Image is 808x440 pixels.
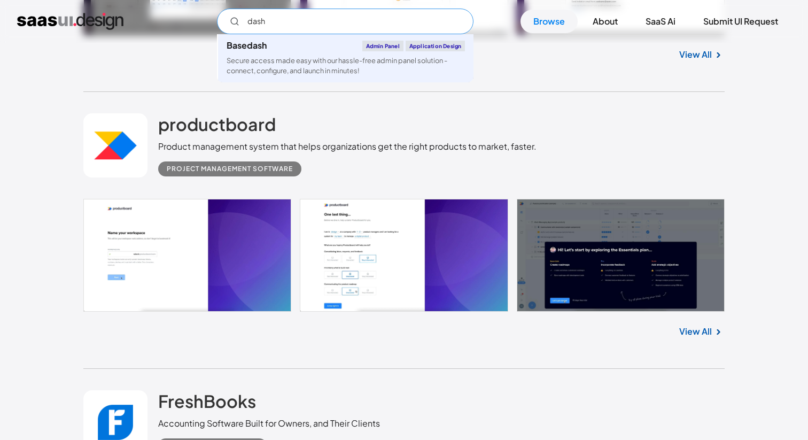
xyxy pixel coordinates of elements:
[679,48,712,61] a: View All
[158,390,256,412] h2: FreshBooks
[227,41,267,50] div: Basedash
[158,113,276,135] h2: productboard
[217,9,473,34] input: Search UI designs you're looking for...
[17,13,123,30] a: home
[362,41,403,51] div: Admin Panel
[679,325,712,338] a: View All
[217,9,473,34] form: Email Form
[633,10,688,33] a: SaaS Ai
[520,10,578,33] a: Browse
[227,56,465,76] div: Secure access made easy with our hassle-free admin panel solution - connect, configure, and launc...
[690,10,791,33] a: Submit UI Request
[218,34,473,82] a: BasedashAdmin PanelApplication DesignSecure access made easy with our hassle-free admin panel sol...
[580,10,631,33] a: About
[158,390,256,417] a: FreshBooks
[167,163,293,175] div: Project Management Software
[158,113,276,140] a: productboard
[406,41,465,51] div: Application Design
[158,417,380,430] div: Accounting Software Built for Owners, and Their Clients
[158,140,537,153] div: Product management system that helps organizations get the right products to market, faster.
